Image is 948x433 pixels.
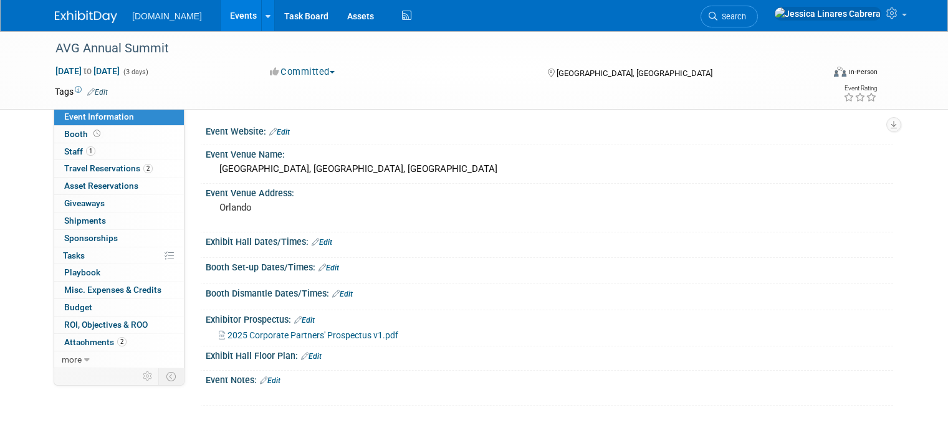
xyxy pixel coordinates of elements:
[54,230,184,247] a: Sponsorships
[64,302,92,312] span: Budget
[206,145,893,161] div: Event Venue Name:
[318,264,339,272] a: Edit
[54,351,184,368] a: more
[64,129,103,139] span: Booth
[206,346,893,363] div: Exhibit Hall Floor Plan:
[54,126,184,143] a: Booth
[206,184,893,199] div: Event Venue Address:
[206,232,893,249] div: Exhibit Hall Dates/Times:
[64,285,161,295] span: Misc. Expenses & Credits
[64,198,105,208] span: Giveaways
[206,310,893,326] div: Exhibitor Prospectus:
[756,65,878,83] div: Event Format
[301,352,322,361] a: Edit
[64,181,138,191] span: Asset Reservations
[64,216,106,226] span: Shipments
[64,320,148,330] span: ROI, Objectives & ROO
[269,128,290,136] a: Edit
[64,233,118,243] span: Sponsorships
[143,164,153,173] span: 2
[834,67,846,77] img: Format-Inperson.png
[215,159,884,179] div: [GEOGRAPHIC_DATA], [GEOGRAPHIC_DATA], [GEOGRAPHIC_DATA]
[332,290,353,298] a: Edit
[87,88,108,97] a: Edit
[54,143,184,160] a: Staff1
[91,129,103,138] span: Booth not reserved yet
[159,368,184,384] td: Toggle Event Tabs
[54,316,184,333] a: ROI, Objectives & ROO
[774,7,881,21] img: Jessica Linares Cabrera
[206,371,893,387] div: Event Notes:
[132,11,202,21] span: [DOMAIN_NAME]
[62,354,82,364] span: more
[63,250,85,260] span: Tasks
[51,37,808,60] div: AVG Annual Summit
[55,85,108,98] td: Tags
[117,337,127,346] span: 2
[137,368,159,384] td: Personalize Event Tab Strip
[227,330,398,340] span: 2025 Corporate Partners' Prospectus v1.pdf
[54,160,184,177] a: Travel Reservations2
[54,264,184,281] a: Playbook
[54,195,184,212] a: Giveaways
[260,376,280,385] a: Edit
[64,146,95,156] span: Staff
[54,334,184,351] a: Attachments2
[55,11,117,23] img: ExhibitDay
[219,330,398,340] a: 2025 Corporate Partners' Prospectus v1.pdf
[54,299,184,316] a: Budget
[717,12,746,21] span: Search
[54,212,184,229] a: Shipments
[55,65,120,77] span: [DATE] [DATE]
[206,122,893,138] div: Event Website:
[82,66,93,76] span: to
[54,282,184,298] a: Misc. Expenses & Credits
[312,238,332,247] a: Edit
[848,67,878,77] div: In-Person
[266,65,340,79] button: Committed
[64,112,134,121] span: Event Information
[86,146,95,156] span: 1
[206,284,893,300] div: Booth Dismantle Dates/Times:
[54,247,184,264] a: Tasks
[557,69,712,78] span: [GEOGRAPHIC_DATA], [GEOGRAPHIC_DATA]
[54,178,184,194] a: Asset Reservations
[701,6,758,27] a: Search
[64,163,153,173] span: Travel Reservations
[219,202,479,213] pre: Orlando
[206,258,893,274] div: Booth Set-up Dates/Times:
[64,337,127,347] span: Attachments
[54,108,184,125] a: Event Information
[122,68,148,76] span: (3 days)
[294,316,315,325] a: Edit
[64,267,100,277] span: Playbook
[843,85,877,92] div: Event Rating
